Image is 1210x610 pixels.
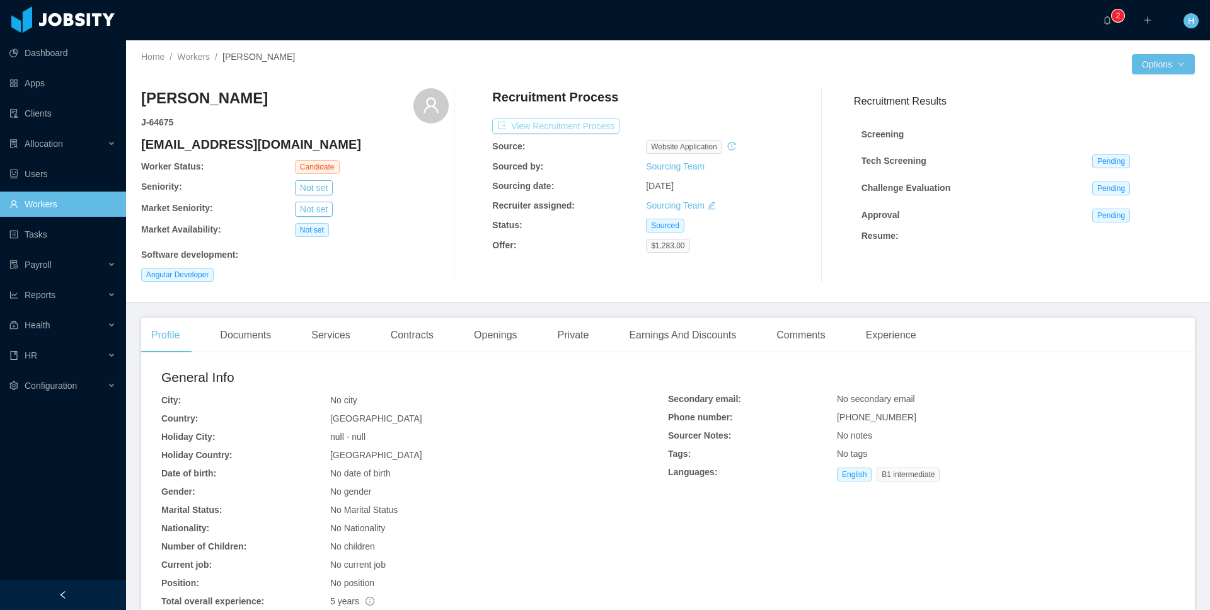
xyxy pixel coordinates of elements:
b: Sourcer Notes: [668,430,731,440]
span: [DATE] [646,181,674,191]
span: Reports [25,290,55,300]
span: Pending [1092,209,1130,222]
b: Offer: [492,240,516,250]
a: icon: exportView Recruitment Process [492,121,619,131]
i: icon: solution [9,139,18,148]
strong: Screening [861,129,904,139]
span: No secondary email [837,394,915,404]
span: Sourced [646,219,684,233]
i: icon: edit [707,201,716,210]
span: website application [646,140,722,154]
p: 2 [1116,9,1121,22]
strong: Challenge Evaluation [861,183,951,193]
span: [GEOGRAPHIC_DATA] [330,450,422,460]
a: icon: robotUsers [9,161,116,187]
span: / [170,52,172,62]
i: icon: line-chart [9,291,18,299]
b: Languages: [668,467,718,477]
span: Candidate [295,160,340,174]
span: info-circle [366,597,374,606]
b: Total overall experience: [161,596,264,606]
span: Pending [1092,181,1130,195]
strong: J- 64675 [141,117,173,127]
b: Holiday City: [161,432,216,442]
b: Date of birth: [161,468,216,478]
b: Position: [161,578,199,588]
strong: Tech Screening [861,156,926,166]
span: Health [25,320,50,330]
span: 5 years [330,596,374,606]
span: No city [330,395,357,405]
b: Marital Status: [161,505,222,515]
span: Configuration [25,381,77,391]
div: Documents [210,318,281,353]
b: Market Availability: [141,224,221,234]
a: Sourcing Team [646,200,705,210]
h3: [PERSON_NAME] [141,88,268,108]
sup: 2 [1112,9,1124,22]
h4: Recruitment Process [492,88,618,106]
div: Openings [464,318,527,353]
button: Not set [295,202,333,217]
span: / [215,52,217,62]
b: Software development : [141,250,238,260]
i: icon: user [422,96,440,114]
b: Recruiter assigned: [492,200,575,210]
strong: Approval [861,210,900,220]
b: Market Seniority: [141,203,213,213]
span: HR [25,350,37,360]
button: Optionsicon: down [1132,54,1195,74]
button: icon: exportView Recruitment Process [492,118,619,134]
a: icon: profileTasks [9,222,116,247]
button: Not set [295,180,333,195]
a: Home [141,52,164,62]
span: [PERSON_NAME] [222,52,295,62]
b: Sourcing date: [492,181,554,191]
span: Not set [295,223,329,237]
span: [PHONE_NUMBER] [837,412,916,422]
i: icon: bell [1103,16,1112,25]
i: icon: setting [9,381,18,390]
strong: Resume : [861,231,899,241]
i: icon: medicine-box [9,321,18,330]
span: Payroll [25,260,52,270]
i: icon: file-protect [9,260,18,269]
b: Status: [492,220,522,230]
a: icon: userWorkers [9,192,116,217]
b: Holiday Country: [161,450,233,460]
a: Workers [177,52,210,62]
b: Phone number: [668,412,733,422]
b: Source: [492,141,525,151]
div: Comments [766,318,835,353]
h4: [EMAIL_ADDRESS][DOMAIN_NAME] [141,135,449,153]
b: Country: [161,413,198,423]
span: No gender [330,486,371,497]
span: No Marital Status [330,505,398,515]
span: [GEOGRAPHIC_DATA] [330,413,422,423]
div: Contracts [381,318,444,353]
span: B1 intermediate [877,468,940,481]
span: No position [330,578,374,588]
div: No tags [837,447,1175,461]
a: Sourcing Team [646,161,705,171]
span: No notes [837,430,872,440]
span: No current job [330,560,386,570]
b: Number of Children: [161,541,246,551]
span: No children [330,541,375,551]
div: Private [548,318,599,353]
span: English [837,468,872,481]
div: Earnings And Discounts [619,318,746,353]
b: Current job: [161,560,212,570]
b: City: [161,395,181,405]
b: Worker Status: [141,161,204,171]
i: icon: history [727,142,736,151]
span: Allocation [25,139,63,149]
h3: Recruitment Results [854,93,1195,109]
div: Services [301,318,360,353]
span: Angular Developer [141,268,214,282]
div: Profile [141,318,190,353]
span: No Nationality [330,523,385,533]
b: Tags: [668,449,691,459]
h2: General Info [161,367,668,388]
a: icon: auditClients [9,101,116,126]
